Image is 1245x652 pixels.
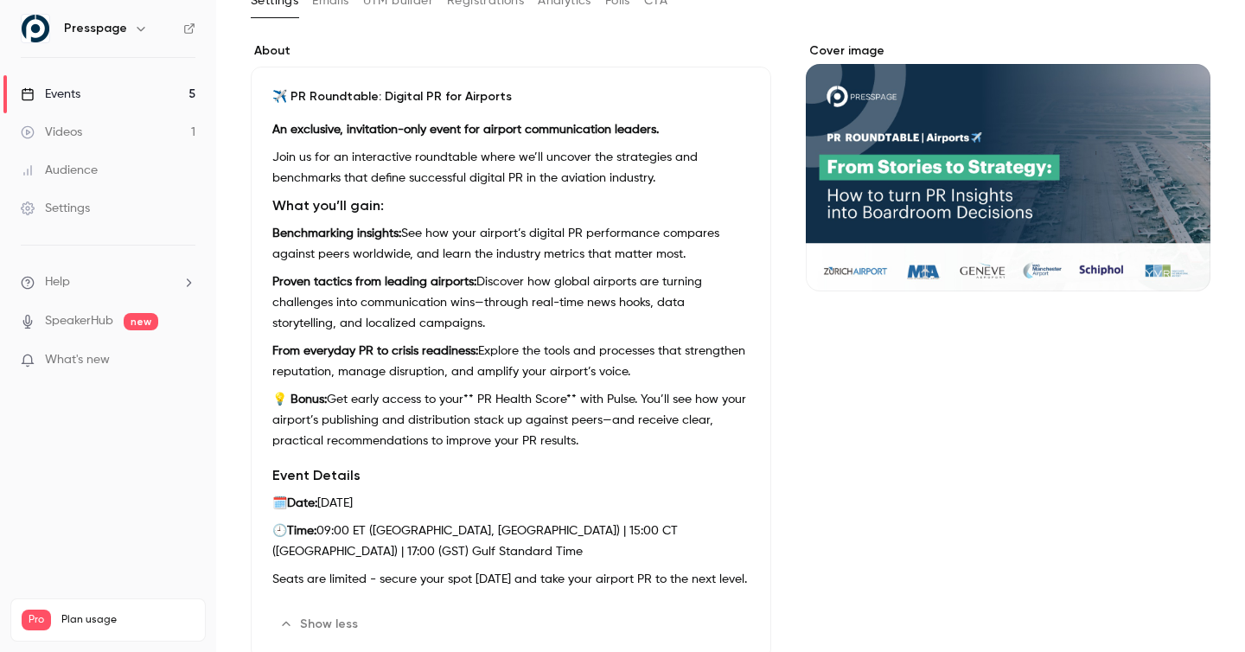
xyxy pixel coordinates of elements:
span: Plan usage [61,613,195,627]
label: About [251,42,771,60]
strong: Time: [287,525,316,537]
label: Cover image [806,42,1210,60]
strong: From everyday PR to crisis readiness: [272,345,478,357]
span: Help [45,273,70,291]
p: Join us for an interactive roundtable where we’ll uncover the strategies and benchmarks that defi... [272,147,750,189]
iframe: Noticeable Trigger [175,353,195,368]
p: Seats are limited - secure your spot [DATE] and take your airport PR to the next level. [272,569,750,590]
div: Settings [21,200,90,217]
strong: Date: [287,497,317,509]
img: Presspage [22,15,49,42]
p: 🕘 09:00 ET ([GEOGRAPHIC_DATA], [GEOGRAPHIC_DATA]) | 15:00 CT ([GEOGRAPHIC_DATA]) | 17:00 (GST) Gu... [272,521,750,562]
div: Audience [21,162,98,179]
h3: Event Details [272,465,750,486]
h6: Presspage [64,20,127,37]
h3: What you’ll gain: [272,195,750,216]
span: new [124,313,158,330]
button: Show less [272,610,368,638]
p: ✈️ PR Roundtable: Digital PR for Airports [272,88,750,105]
p: Explore the tools and processes that strengthen reputation, manage disruption, and amplify your a... [272,341,750,382]
strong: 💡 Bonus: [272,393,327,406]
span: Pro [22,610,51,630]
span: What's new [45,351,110,369]
div: Videos [21,124,82,141]
strong: An exclusive, invitation-only event for airport communication leaders. [272,124,659,136]
li: help-dropdown-opener [21,273,195,291]
div: Events [21,86,80,103]
strong: Benchmarking insights: [272,227,401,240]
p: Discover how global airports are turning challenges into communication wins—through real-time new... [272,272,750,334]
p: See how your airport’s digital PR performance compares against peers worldwide, and learn the ind... [272,223,750,265]
p: Get early access to your** PR Health Score** with Pulse. You’ll see how your airport’s publishing... [272,389,750,451]
strong: Proven tactics from leading airports: [272,276,476,288]
a: SpeakerHub [45,312,113,330]
section: Cover image [806,42,1210,291]
p: 🗓️ [DATE] [272,493,750,514]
